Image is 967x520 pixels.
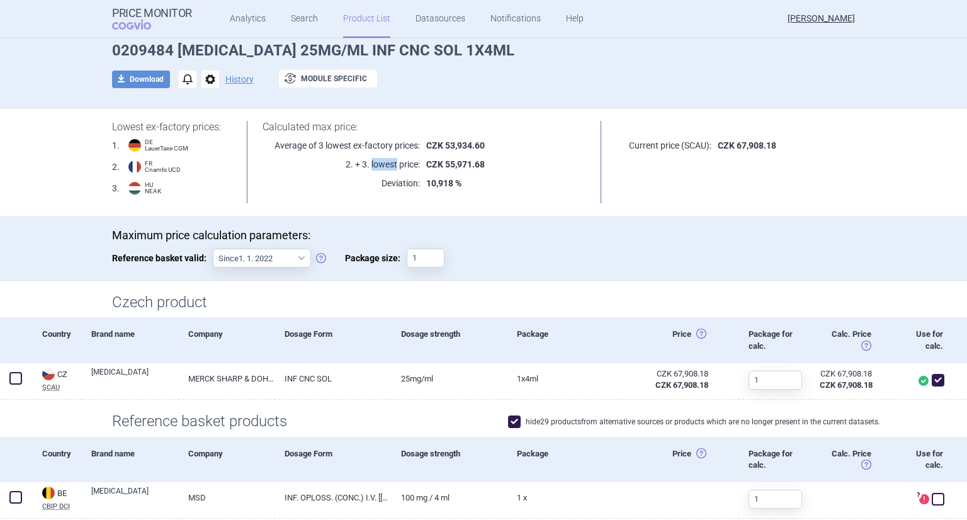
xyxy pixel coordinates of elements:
h1: 0209484 [MEDICAL_DATA] 25MG/ML INF CNC SOL 1X4ML [112,42,855,60]
span: Reference basket valid: [112,249,213,268]
div: Package [507,317,623,363]
strong: CZK 53,934.60 [426,140,485,150]
div: Calc. Price [810,317,887,363]
abbr: SCAU [42,384,82,391]
h1: Reference basket products [112,412,855,431]
a: INF CNC SOL [275,363,391,394]
div: Dosage Form [275,317,391,363]
div: Company [179,437,276,482]
h1: Calculated max price: [263,121,586,133]
a: 25MG/ML [392,363,507,394]
button: Module specific [279,70,377,88]
a: 1X4ML [507,363,623,394]
p: Deviation: [263,177,420,189]
strong: CZK 67,908.18 [718,140,776,150]
p: Average of 3 lowest ex-factory prices: [263,139,420,152]
a: MERCK SHARP & DOHME B.V., [GEOGRAPHIC_DATA] [179,363,276,394]
span: COGVIO [112,20,169,30]
div: Package [507,437,623,482]
strong: CZK 55,971.68 [426,159,485,169]
a: [MEDICAL_DATA] [91,485,179,508]
div: Price [623,437,739,482]
span: Package size: [345,249,407,268]
img: Germany [128,139,141,152]
a: 1 x [507,482,623,513]
div: Calc. Price [810,437,887,482]
select: Reference basket valid: [213,249,311,268]
a: 100 mg / 4 ml [392,482,507,513]
span: ? [914,492,922,499]
input: 1 [749,371,802,390]
span: 2 . [112,161,120,173]
p: 2. + 3. lowest price: [263,158,420,171]
div: Price [623,317,739,363]
div: Use for calc. [887,437,949,482]
p: Current price (SCAU): [617,139,711,152]
div: Dosage strength [392,437,507,482]
h1: Czech product [112,293,855,312]
strong: Price Monitor [112,7,192,20]
abbr: CBIP DCI [42,503,82,510]
strong: CZK 67,908.18 [820,380,873,390]
p: Maximum price calculation parameters: [112,229,855,242]
div: Package for calc. [739,317,810,363]
input: 1 [749,490,802,509]
img: Belgium [42,487,55,499]
div: Brand name [82,317,179,363]
abbr: Česko ex-factory [633,368,708,391]
button: Download [112,71,170,88]
div: Use for calc. [887,317,949,363]
span: HU NEAK [145,182,161,195]
img: France [128,161,141,173]
div: BE [42,487,82,500]
div: Country [33,317,82,363]
a: Price MonitorCOGVIO [112,7,192,31]
h1: Lowest ex-factory prices: [112,121,231,133]
span: 1 . [112,139,120,152]
span: 3 . [112,182,120,195]
div: Dosage strength [392,317,507,363]
div: Company [179,317,276,363]
a: CZK 67,908.18CZK 67,908.18 [810,363,888,396]
a: BEBECBIP DCI [33,485,82,510]
div: CZK 67,908.18 [820,368,872,380]
div: Brand name [82,437,179,482]
div: CZK 67,908.18 [633,368,708,380]
a: CZCZSCAU [33,366,82,391]
a: INF. OPLOSS. (CONC.) I.V. [[MEDICAL_DATA].] [275,482,391,513]
strong: 10,918 % [426,178,461,188]
img: Hungary [128,182,141,195]
a: [MEDICAL_DATA] [91,366,179,389]
span: DE LauerTaxe CGM [145,139,188,152]
img: Czech Republic [42,368,55,380]
div: Package for calc. [739,437,810,482]
div: CZ [42,368,82,382]
a: MSD [179,482,276,513]
div: Dosage Form [275,437,391,482]
input: Package size: [407,249,444,268]
div: Country [33,437,82,482]
strong: CZK 67,908.18 [655,380,708,390]
span: FR Cnamts UCD [145,161,181,173]
label: hide 29 products from alternative sources or products which are no longer present in the current ... [508,415,880,428]
button: History [225,75,254,84]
